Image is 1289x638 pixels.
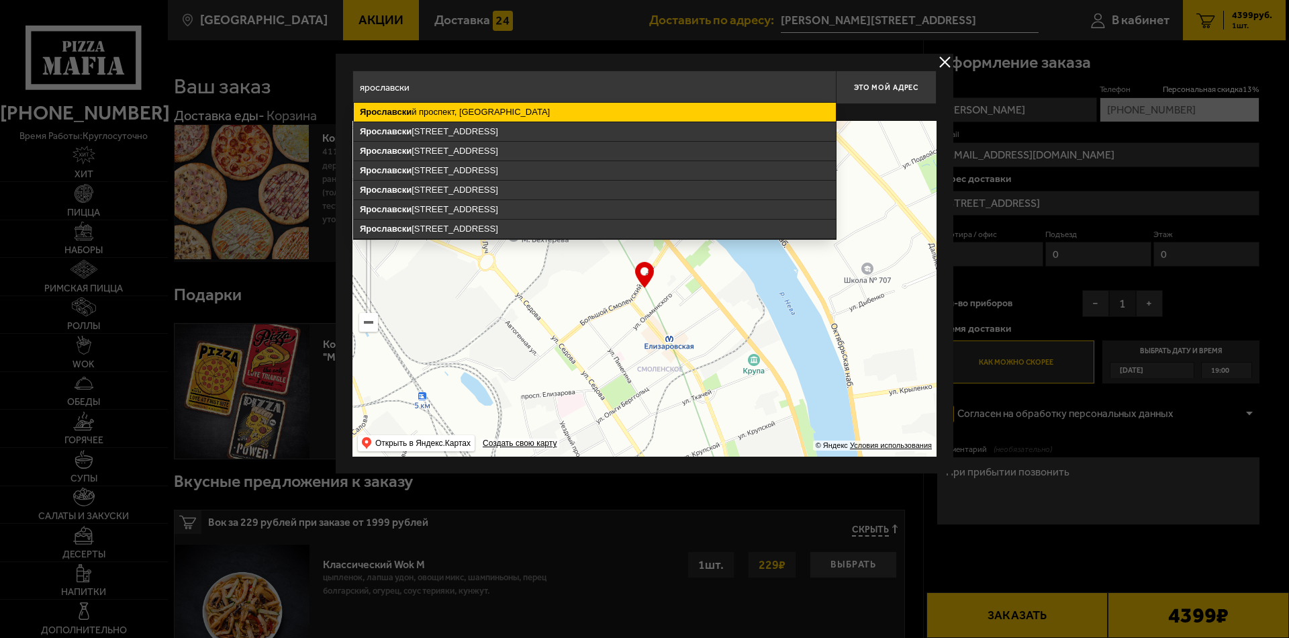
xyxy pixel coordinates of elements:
[480,439,559,449] a: Создать свою карту
[360,146,412,156] ymaps: Ярославски
[360,224,412,234] ymaps: Ярославски
[360,107,412,117] ymaps: Ярославски
[354,103,836,122] ymaps: й проспект, [GEOGRAPHIC_DATA]
[354,122,836,141] ymaps: [STREET_ADDRESS]
[850,441,932,449] a: Условия использования
[360,165,412,175] ymaps: Ярославски
[854,83,918,92] span: Это мой адрес
[836,71,937,104] button: Это мой адрес
[354,142,836,161] ymaps: [STREET_ADDRESS]
[354,200,836,219] ymaps: [STREET_ADDRESS]
[375,435,471,451] ymaps: Открыть в Яндекс.Картах
[816,441,848,449] ymaps: © Яндекс
[354,161,836,180] ymaps: [STREET_ADDRESS]
[352,107,542,118] p: Укажите дом на карте или в поле ввода
[352,71,836,104] input: Введите адрес доставки
[360,126,412,136] ymaps: Ярославски
[358,435,475,451] ymaps: Открыть в Яндекс.Картах
[354,181,836,199] ymaps: [STREET_ADDRESS]
[360,185,412,195] ymaps: Ярославски
[360,204,412,214] ymaps: Ярославски
[354,220,836,238] ymaps: [STREET_ADDRESS]
[937,54,953,71] button: delivery type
